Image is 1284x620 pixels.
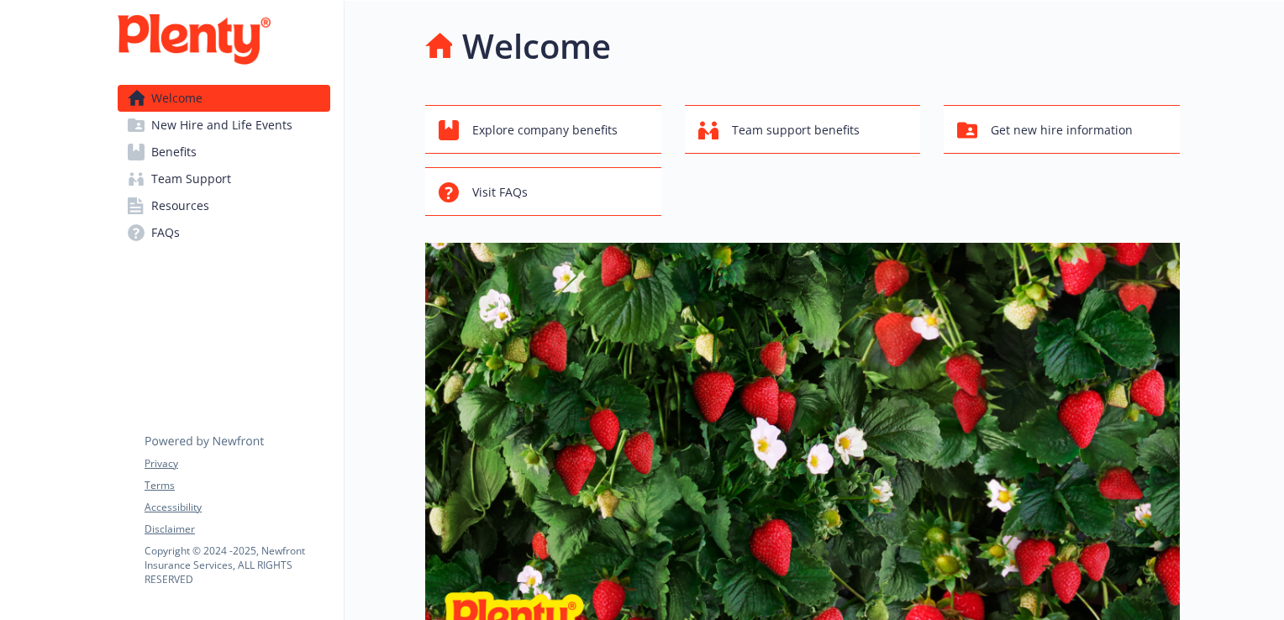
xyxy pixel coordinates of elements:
[118,85,330,112] a: Welcome
[472,114,618,146] span: Explore company benefits
[462,21,611,71] h1: Welcome
[151,192,209,219] span: Resources
[145,456,329,471] a: Privacy
[991,114,1133,146] span: Get new hire information
[151,219,180,246] span: FAQs
[118,192,330,219] a: Resources
[425,105,661,154] button: Explore company benefits
[145,544,329,586] p: Copyright © 2024 - 2025 , Newfront Insurance Services, ALL RIGHTS RESERVED
[118,139,330,166] a: Benefits
[732,114,860,146] span: Team support benefits
[118,112,330,139] a: New Hire and Life Events
[118,219,330,246] a: FAQs
[151,85,203,112] span: Welcome
[145,522,329,537] a: Disclaimer
[145,478,329,493] a: Terms
[151,166,231,192] span: Team Support
[944,105,1180,154] button: Get new hire information
[118,166,330,192] a: Team Support
[151,139,197,166] span: Benefits
[685,105,921,154] button: Team support benefits
[145,500,329,515] a: Accessibility
[425,167,661,216] button: Visit FAQs
[472,176,528,208] span: Visit FAQs
[151,112,292,139] span: New Hire and Life Events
